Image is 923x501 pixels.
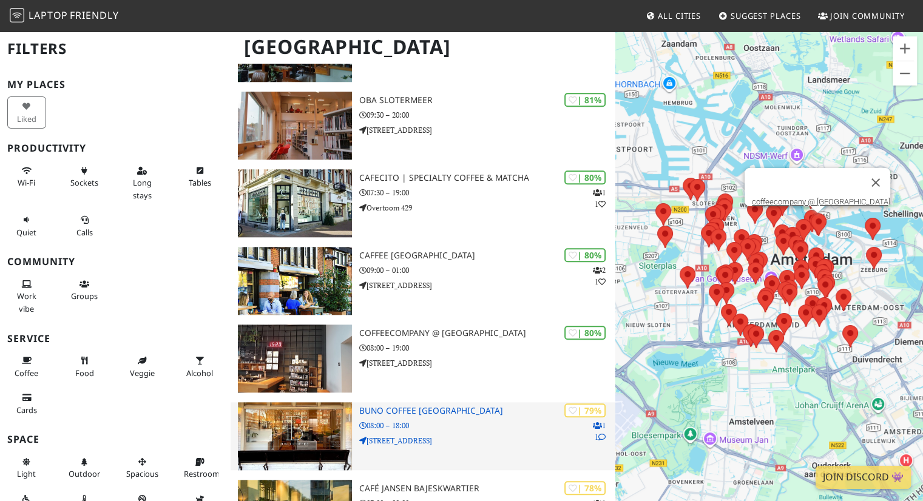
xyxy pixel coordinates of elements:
[359,95,616,106] h3: OBA Slotermeer
[18,177,35,188] span: Stable Wi-Fi
[238,402,351,470] img: Buno Coffee Amsterdam
[123,351,161,383] button: Veggie
[7,30,223,67] h2: Filters
[10,8,24,22] img: LaptopFriendly
[359,435,616,446] p: [STREET_ADDRESS]
[593,187,606,210] p: 1 1
[7,256,223,267] h3: Community
[130,368,155,378] span: Veggie
[564,403,606,417] div: | 79%
[123,452,161,484] button: Spacious
[731,10,801,21] span: Suggest Places
[70,177,98,188] span: Power sockets
[16,405,37,415] span: Credit cards
[564,248,606,262] div: | 80%
[238,92,351,160] img: OBA Slotermeer
[564,326,606,340] div: | 80%
[65,210,104,242] button: Calls
[65,274,104,306] button: Groups
[234,30,613,64] h1: [GEOGRAPHIC_DATA]
[29,8,68,22] span: Laptop
[893,36,917,61] button: Zoom in
[752,197,890,206] a: coffeecompany @ [GEOGRAPHIC_DATA]
[184,468,220,479] span: Restroom
[231,402,615,470] a: Buno Coffee Amsterdam | 79% 11 Buno Coffee [GEOGRAPHIC_DATA] 08:00 – 18:00 [STREET_ADDRESS]
[7,210,46,242] button: Quiet
[893,61,917,86] button: Zoom out
[238,324,351,392] img: coffeecompany @ Oosterdokskade
[17,468,36,479] span: Natural light
[7,452,46,484] button: Light
[359,406,616,416] h3: Buno Coffee [GEOGRAPHIC_DATA]
[231,92,615,160] a: OBA Slotermeer | 81% OBA Slotermeer 09:30 – 20:00 [STREET_ADDRESS]
[65,452,104,484] button: Outdoor
[10,5,119,27] a: LaptopFriendly LaptopFriendly
[7,333,223,345] h3: Service
[186,368,213,378] span: Alcohol
[564,170,606,184] div: | 80%
[7,143,223,154] h3: Productivity
[238,247,351,315] img: Caffee Oslo
[359,420,616,431] p: 08:00 – 18:00
[359,357,616,369] p: [STREET_ADDRESS]
[359,250,616,261] h3: Caffee [GEOGRAPHIC_DATA]
[238,169,351,237] img: Cafecito | Specialty Coffee & Matcha
[641,5,706,27] a: All Cities
[359,342,616,354] p: 08:00 – 19:00
[359,109,616,121] p: 09:30 – 20:00
[861,168,890,197] button: Close
[359,202,616,214] p: Overtoom 429
[7,351,46,383] button: Coffee
[714,5,806,27] a: Suggest Places
[7,274,46,318] button: Work vibe
[359,124,616,136] p: [STREET_ADDRESS]
[830,10,905,21] span: Join Community
[133,177,152,200] span: Long stays
[69,468,100,479] span: Outdoor area
[15,368,38,378] span: Coffee
[593,264,606,287] p: 2 1
[189,177,211,188] span: Work-friendly tables
[231,324,615,392] a: coffeecompany @ Oosterdokskade | 80% coffeecompany @ [GEOGRAPHIC_DATA] 08:00 – 19:00 [STREET_ADDR...
[126,468,158,479] span: Spacious
[17,291,36,314] span: People working
[658,10,701,21] span: All Cities
[180,351,219,383] button: Alcohol
[180,161,219,193] button: Tables
[231,247,615,315] a: Caffee Oslo | 80% 21 Caffee [GEOGRAPHIC_DATA] 09:00 – 01:00 [STREET_ADDRESS]
[65,161,104,193] button: Sockets
[7,161,46,193] button: Wi-Fi
[359,483,616,494] h3: Café Jansen Bajeskwartier
[75,368,94,378] span: Food
[65,351,104,383] button: Food
[7,79,223,90] h3: My Places
[7,434,223,445] h3: Space
[564,481,606,495] div: | 78%
[816,466,911,489] a: Join Discord 👾
[359,264,616,276] p: 09:00 – 01:00
[359,328,616,338] h3: coffeecompany @ [GEOGRAPHIC_DATA]
[71,291,98,301] span: Group tables
[593,420,606,443] p: 1 1
[564,93,606,107] div: | 81%
[359,173,616,183] h3: Cafecito | Specialty Coffee & Matcha
[16,227,36,238] span: Quiet
[180,452,219,484] button: Restroom
[76,227,93,238] span: Video/audio calls
[813,5,910,27] a: Join Community
[231,169,615,237] a: Cafecito | Specialty Coffee & Matcha | 80% 11 Cafecito | Specialty Coffee & Matcha 07:30 – 19:00 ...
[7,388,46,420] button: Cards
[359,280,616,291] p: [STREET_ADDRESS]
[123,161,161,205] button: Long stays
[70,8,118,22] span: Friendly
[359,187,616,198] p: 07:30 – 19:00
